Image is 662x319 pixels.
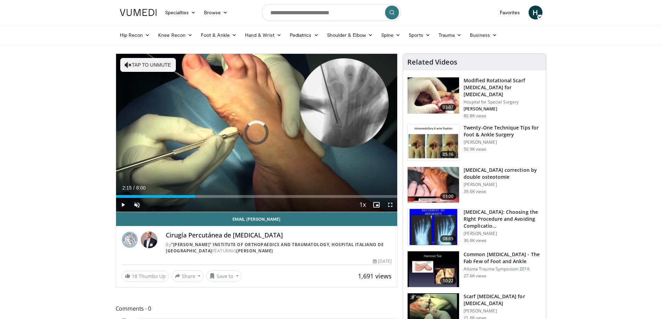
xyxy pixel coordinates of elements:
[464,308,542,314] p: [PERSON_NAME]
[116,304,398,313] span: Comments 0
[408,125,459,161] img: 6702e58c-22b3-47ce-9497-b1c0ae175c4c.150x105_q85_crop-smart_upscale.jpg
[464,238,487,243] p: 36.6K views
[407,124,542,161] a: 05:16 Twenty-One Technique Tips for Foot & Ankle Surgery [PERSON_NAME] 50.9K views
[136,185,146,191] span: 8:00
[377,28,404,42] a: Spine
[496,6,524,19] a: Favorites
[464,266,542,272] p: Atlanta Trauma Symposium 2016
[166,242,384,254] a: “[PERSON_NAME]” Institute of Orthopaedics and Traumatology, Hospital Italiano de [GEOGRAPHIC_DATA]
[440,193,457,200] span: 03:00
[120,58,176,72] button: Tap to unmute
[358,272,392,280] span: 1,691 views
[464,106,542,112] p: [PERSON_NAME]
[466,28,501,42] a: Business
[434,28,466,42] a: Trauma
[116,212,398,226] a: Email [PERSON_NAME]
[116,195,398,198] div: Progress Bar
[373,258,392,265] div: [DATE]
[122,185,132,191] span: 2:15
[464,146,487,152] p: 50.9K views
[141,232,157,248] img: Avatar
[407,77,542,119] a: 03:07 Modified Rotational Scarf [MEDICAL_DATA] for [MEDICAL_DATA] Hospital for Special Surgery [P...
[116,198,130,212] button: Play
[132,273,137,279] span: 18
[122,271,169,282] a: 18 Thumbs Up
[404,28,434,42] a: Sports
[154,28,197,42] a: Knee Recon
[440,277,457,284] span: 10:22
[161,6,200,19] a: Specialties
[464,251,542,265] h3: Common [MEDICAL_DATA] - The Fab Few of Foot and Ankle
[464,167,542,181] h3: [MEDICAL_DATA] correction by double osteotomie
[440,151,457,158] span: 05:16
[408,77,459,114] img: Scarf_Osteotomy_100005158_3.jpg.150x105_q85_crop-smart_upscale.jpg
[236,248,273,254] a: [PERSON_NAME]
[407,209,542,245] a: 08:05 [MEDICAL_DATA]: Choosing the Right Procedure and Avoiding Complicatio… [PERSON_NAME] 36.6K ...
[323,28,377,42] a: Shoulder & Elbow
[116,28,154,42] a: Hip Recon
[383,198,397,212] button: Fullscreen
[464,231,542,236] p: [PERSON_NAME]
[408,167,459,203] img: 294729_0000_1.png.150x105_q85_crop-smart_upscale.jpg
[133,185,135,191] span: /
[464,209,542,229] h3: [MEDICAL_DATA]: Choosing the Right Procedure and Avoiding Complicatio…
[464,273,487,279] p: 27.6K views
[241,28,286,42] a: Hand & Wrist
[200,6,232,19] a: Browse
[172,270,204,282] button: Share
[464,99,542,105] p: Hospital for Special Surgery
[464,77,542,98] h3: Modified Rotational Scarf [MEDICAL_DATA] for [MEDICAL_DATA]
[286,28,323,42] a: Pediatrics
[130,198,144,212] button: Unmute
[464,182,542,187] p: [PERSON_NAME]
[529,6,542,19] a: H
[166,232,392,239] h4: Cirugía Percutánea de [MEDICAL_DATA]
[116,54,398,212] video-js: Video Player
[440,235,457,242] span: 08:05
[464,189,487,194] p: 39.6K views
[262,4,401,21] input: Search topics, interventions
[408,209,459,245] img: 3c75a04a-ad21-4ad9-966a-c963a6420fc5.150x105_q85_crop-smart_upscale.jpg
[355,198,369,212] button: Playback Rate
[122,232,138,248] img: “Carlos E. Ottolenghi” Institute of Orthopaedics and Traumatology, Hospital Italiano de Buenos Aires
[464,113,487,119] p: 80.8K views
[407,251,542,288] a: 10:22 Common [MEDICAL_DATA] - The Fab Few of Foot and Ankle Atlanta Trauma Symposium 2016 27.6K v...
[166,242,392,254] div: By FEATURING
[407,167,542,203] a: 03:00 [MEDICAL_DATA] correction by double osteotomie [PERSON_NAME] 39.6K views
[440,104,457,111] span: 03:07
[464,140,542,145] p: [PERSON_NAME]
[464,124,542,138] h3: Twenty-One Technique Tips for Foot & Ankle Surgery
[206,270,242,282] button: Save to
[369,198,383,212] button: Enable picture-in-picture mode
[407,58,457,66] h4: Related Videos
[197,28,241,42] a: Foot & Ankle
[464,293,542,307] h3: Scarf [MEDICAL_DATA] for [MEDICAL_DATA]
[408,251,459,287] img: 4559c471-f09d-4bda-8b3b-c296350a5489.150x105_q85_crop-smart_upscale.jpg
[120,9,157,16] img: VuMedi Logo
